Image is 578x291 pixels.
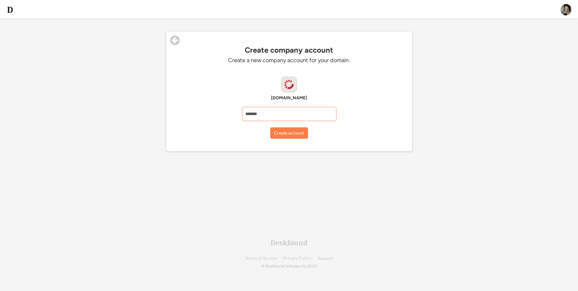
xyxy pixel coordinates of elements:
a: Terms of Service [245,256,277,261]
img: ACg8ocKgJZM_tbPdvX2MuqC2wjFEl6UWTgx7Br5p8L_qCTBy9mBABX5Y=s96-c [560,4,572,15]
div: [DOMAIN_NAME] [195,96,384,101]
div: Deskfound [271,239,308,247]
img: red-sky.pl [282,77,297,92]
button: Create account [270,127,308,139]
div: Create company account [173,46,406,55]
a: Support [318,256,333,261]
a: Privacy Policy [283,256,311,261]
img: d-whitebg.png [6,6,14,14]
div: Create a new company account for your domain. [198,57,381,64]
